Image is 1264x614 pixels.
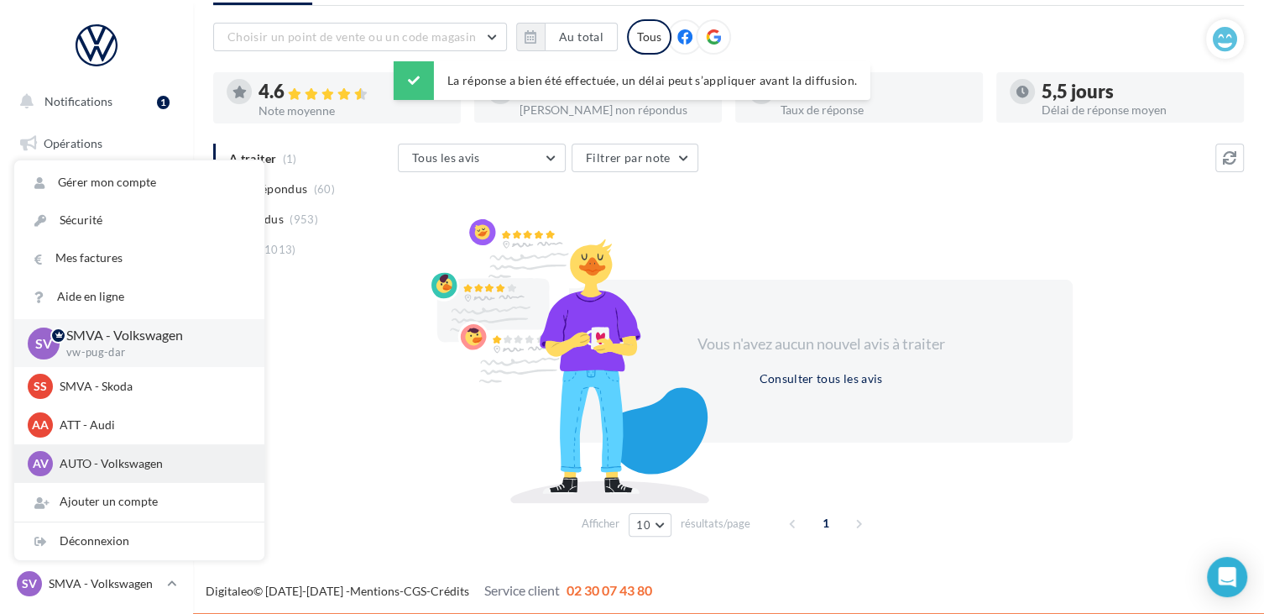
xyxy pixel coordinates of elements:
[412,150,480,165] span: Tous les avis
[14,164,264,202] a: Gérer mon compte
[206,584,652,598] span: © [DATE]-[DATE] - - -
[1042,82,1230,101] div: 5,5 jours
[781,104,969,116] div: Taux de réponse
[1042,104,1230,116] div: Délai de réponse moyen
[66,345,238,360] p: vw-pug-dar
[290,213,318,226] span: (953)
[10,253,183,288] a: Campagnes
[1207,557,1247,597] div: Open Intercom Messenger
[229,181,307,197] span: Non répondus
[431,584,469,598] a: Crédits
[10,211,183,246] a: Visibilité en ligne
[227,29,476,44] span: Choisir un point de vente ou un code magasin
[572,144,698,172] button: Filtrer par note
[14,278,264,316] a: Aide en ligne
[60,378,244,395] p: SMVA - Skoda
[10,419,183,469] a: ASSETS PERSONNALISABLES
[261,243,296,256] span: (1013)
[44,94,112,108] span: Notifications
[350,584,400,598] a: Mentions
[35,333,52,353] span: SV
[32,417,49,433] span: AA
[60,455,244,472] p: AUTO - Volkswagen
[259,82,447,102] div: 4.6
[636,518,650,532] span: 10
[33,455,49,472] span: AV
[545,23,618,51] button: Au total
[10,336,183,371] a: Médiathèque
[627,19,671,55] div: Tous
[516,23,618,51] button: Au total
[484,582,560,598] span: Service client
[629,513,671,537] button: 10
[10,294,183,329] a: Contacts
[14,202,264,239] a: Sécurité
[14,239,264,277] a: Mes factures
[13,568,180,600] a: SV SMVA - Volkswagen
[14,483,264,521] div: Ajouter un compte
[60,417,244,433] p: ATT - Audi
[394,61,870,100] div: La réponse a bien été effectuée, un délai peut s’appliquer avant la diffusion.
[10,126,183,161] a: Opérations
[206,584,253,598] a: Digitaleo
[44,136,102,150] span: Opérations
[10,167,183,203] a: Boîte de réception
[22,575,37,592] span: SV
[10,378,183,413] a: Calendrier
[157,96,170,109] div: 1
[398,144,566,172] button: Tous les avis
[259,105,447,117] div: Note moyenne
[681,516,750,532] span: résultats/page
[752,369,889,389] button: Consulter tous les avis
[14,522,264,560] div: Déconnexion
[314,182,335,196] span: (60)
[781,82,969,101] div: 94 %
[66,326,238,345] p: SMVA - Volkswagen
[213,23,507,51] button: Choisir un point de vente ou un code magasin
[812,510,839,537] span: 1
[582,516,619,532] span: Afficher
[676,333,965,355] div: Vous n'avez aucun nouvel avis à traiter
[567,582,652,598] span: 02 30 07 43 80
[10,84,176,119] button: Notifications 1
[49,575,160,592] p: SMVA - Volkswagen
[404,584,426,598] a: CGS
[34,378,47,395] span: SS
